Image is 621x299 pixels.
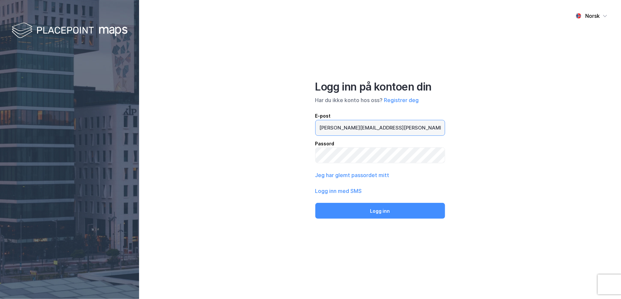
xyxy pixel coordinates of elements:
button: Registrer deg [384,96,419,104]
div: Kontrollprogram for chat [588,267,621,299]
div: Passord [315,140,445,148]
div: Norsk [585,12,600,20]
iframe: Chat Widget [588,267,621,299]
img: logo-white.f07954bde2210d2a523dddb988cd2aa7.svg [12,21,128,41]
div: Har du ikke konto hos oss? [315,96,445,104]
button: Logg inn [315,203,445,219]
div: Logg inn på kontoen din [315,80,445,93]
button: Logg inn med SMS [315,187,362,195]
div: E-post [315,112,445,120]
button: Jeg har glemt passordet mitt [315,171,389,179]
